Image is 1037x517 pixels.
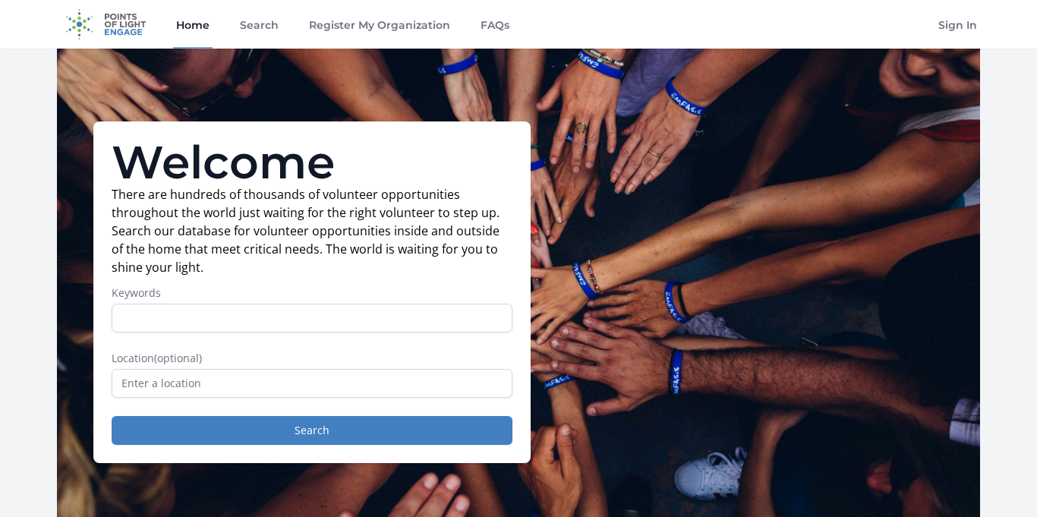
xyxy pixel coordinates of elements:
label: Keywords [112,285,512,301]
input: Enter a location [112,369,512,398]
button: Search [112,416,512,445]
p: There are hundreds of thousands of volunteer opportunities throughout the world just waiting for ... [112,185,512,276]
span: (optional) [154,351,202,365]
label: Location [112,351,512,366]
h1: Welcome [112,140,512,185]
